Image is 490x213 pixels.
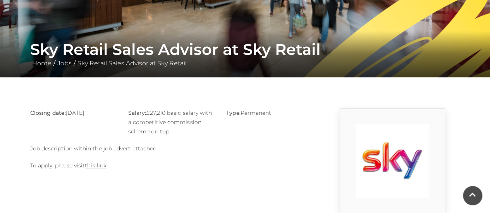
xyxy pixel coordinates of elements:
[85,162,107,169] a: this link
[76,60,189,67] a: Sky Retail Sales Advisor at Sky Retail
[226,109,240,116] strong: Type:
[30,144,313,153] p: Job description within the job advert attached.
[24,40,466,68] div: / /
[226,108,313,118] p: Permanent
[128,108,215,136] p: £27,210 basic salary with a competitive commission scheme on top
[30,108,117,118] p: [DATE]
[128,109,146,116] strong: Salary:
[30,161,313,170] p: To apply, please visit .
[55,60,74,67] a: Jobs
[30,60,53,67] a: Home
[356,124,429,198] img: 9_1554823650_1WdN.png
[30,40,460,59] h1: Sky Retail Sales Advisor at Sky Retail
[30,109,66,116] strong: Closing date:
